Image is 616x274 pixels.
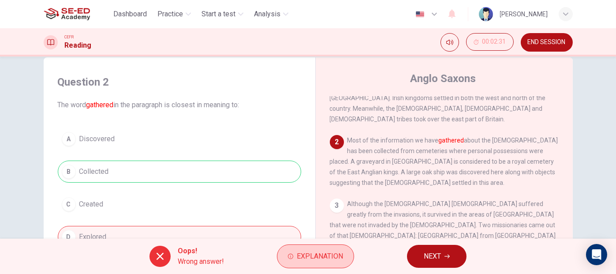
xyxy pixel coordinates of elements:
span: Explanation [297,250,343,263]
a: SE-ED Academy logo [44,5,110,23]
h4: Question 2 [58,75,301,89]
div: 2 [330,135,344,149]
span: The word in the paragraph is closest in meaning to: [58,100,301,110]
span: CEFR [65,34,74,40]
span: Analysis [254,9,280,19]
button: END SESSION [521,33,573,52]
button: NEXT [407,245,467,268]
font: gathered [439,137,464,144]
div: [PERSON_NAME] [500,9,548,19]
button: Practice [154,6,194,22]
img: Profile picture [479,7,493,21]
button: 00:02:31 [466,33,514,51]
span: NEXT [424,250,441,263]
span: Most of the information we have about the [DEMOGRAPHIC_DATA] has been collected from cemeteries w... [330,137,558,186]
span: Wrong answer! [178,256,224,267]
span: Start a test [202,9,235,19]
span: Practice [157,9,183,19]
h1: Reading [65,40,92,51]
font: gathered [86,101,114,109]
button: Dashboard [110,6,150,22]
h4: Anglo Saxons [410,71,476,86]
span: END SESSION [528,39,566,46]
div: Open Intercom Messenger [586,244,607,265]
div: Hide [466,33,514,52]
button: Analysis [250,6,292,22]
button: Explanation [277,244,354,268]
span: 00:02:31 [482,38,506,45]
img: SE-ED Academy logo [44,5,90,23]
span: Dashboard [113,9,147,19]
span: Oops! [178,246,224,256]
div: 3 [330,199,344,213]
img: en [414,11,426,18]
div: Mute [441,33,459,52]
button: Start a test [198,6,247,22]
